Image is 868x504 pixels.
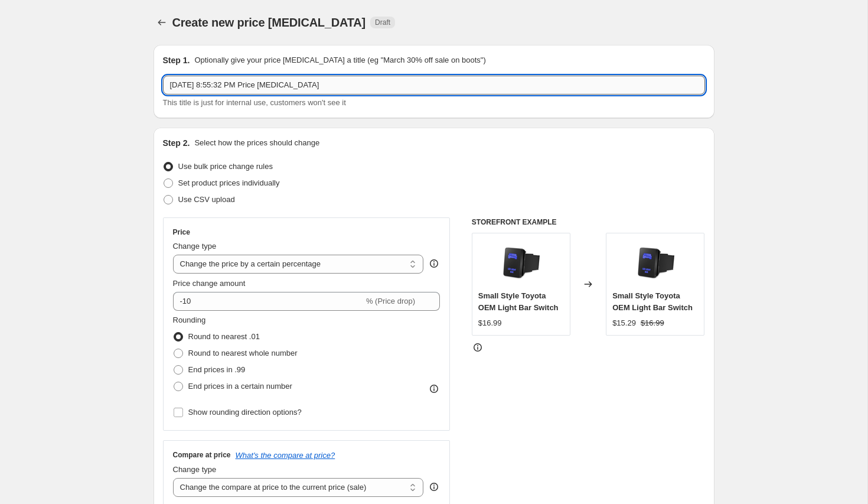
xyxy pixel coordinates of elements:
[188,349,298,357] span: Round to nearest whole number
[188,365,246,374] span: End prices in .99
[497,239,544,287] img: image_647c4d18-73e6-48c8-ac53-c806ddb1ad98_80x.png
[478,317,502,329] div: $16.99
[178,162,273,171] span: Use bulk price change rules
[236,451,335,460] button: What's the compare at price?
[173,316,206,324] span: Rounding
[194,54,485,66] p: Optionally give your price [MEDICAL_DATA] a title (eg "March 30% off sale on boots")
[154,14,170,31] button: Price change jobs
[472,217,705,227] h6: STOREFRONT EXAMPLE
[366,297,415,305] span: % (Price drop)
[178,195,235,204] span: Use CSV upload
[173,465,217,474] span: Change type
[163,76,705,95] input: 30% off holiday sale
[178,178,280,187] span: Set product prices individually
[188,332,260,341] span: Round to nearest .01
[428,481,440,493] div: help
[428,258,440,269] div: help
[173,450,231,460] h3: Compare at price
[173,227,190,237] h3: Price
[163,98,346,107] span: This title is just for internal use, customers won't see it
[632,239,679,287] img: image_647c4d18-73e6-48c8-ac53-c806ddb1ad98_80x.png
[375,18,390,27] span: Draft
[163,137,190,149] h2: Step 2.
[612,317,636,329] div: $15.29
[188,382,292,391] span: End prices in a certain number
[173,242,217,251] span: Change type
[163,54,190,66] h2: Step 1.
[612,291,693,312] span: Small Style Toyota OEM Light Bar Switch
[478,291,559,312] span: Small Style Toyota OEM Light Bar Switch
[172,16,366,29] span: Create new price [MEDICAL_DATA]
[173,292,364,311] input: -15
[641,317,664,329] strike: $16.99
[173,279,246,288] span: Price change amount
[194,137,319,149] p: Select how the prices should change
[188,408,302,417] span: Show rounding direction options?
